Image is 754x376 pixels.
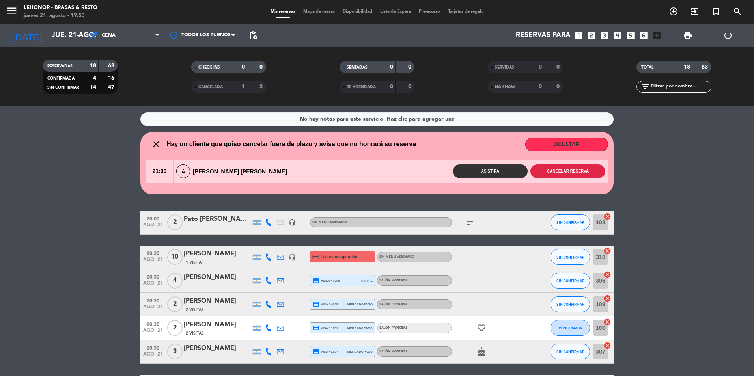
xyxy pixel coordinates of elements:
i: looks_4 [612,30,623,41]
strong: 0 [539,84,542,89]
span: Cena [102,33,116,38]
div: [PERSON_NAME] [PERSON_NAME] [174,164,287,178]
i: [DATE] [6,27,48,44]
strong: 14 [90,84,96,90]
div: [PERSON_NAME] [184,343,251,354]
span: ago. 21 [143,222,163,231]
i: looks_6 [638,30,649,41]
div: LOG OUT [708,24,748,47]
strong: 16 [108,75,116,81]
div: Lehonor - Brasas & Resto [24,4,97,12]
strong: 0 [242,64,245,70]
strong: 0 [408,64,413,70]
i: turned_in_not [711,7,721,16]
button: CONFIRMADA [551,320,590,336]
strong: 0 [556,64,561,70]
div: No hay notas para este servicio. Haz clic para agregar una [300,115,455,124]
span: Reservas para [516,32,571,39]
span: amex * 3790 [312,277,340,284]
span: SALÓN PRINCIPAL [379,326,407,329]
button: Cancelar reserva [530,164,605,178]
strong: 0 [556,84,561,89]
span: TOTAL [641,65,653,69]
span: ago. 21 [143,304,163,313]
i: cancel [603,342,611,350]
span: stripe [361,278,373,283]
span: 20:00 [143,214,163,223]
span: CONFIRMADA [559,326,582,330]
div: [PERSON_NAME] [184,320,251,330]
button: Asistirá [453,164,528,178]
i: power_settings_new [723,31,733,40]
i: search [733,7,742,16]
span: SENTADAS [347,65,368,69]
strong: 0 [408,84,413,89]
span: CONFIRMADA [47,76,75,80]
span: Sin menú asignado [379,255,414,259]
i: looks_two [586,30,597,41]
span: 20:30 [143,272,163,281]
span: mercadopago [347,349,373,354]
i: credit_card [312,301,319,308]
span: ago. 21 [143,328,163,337]
span: 4 [176,164,190,178]
div: [PERSON_NAME] [184,272,251,283]
i: headset_mic [289,219,296,226]
span: CHECK INS [198,65,220,69]
span: 20:30 [143,343,163,352]
i: cake [477,347,486,356]
i: filter_list [640,82,650,91]
span: 21:00 [146,160,173,183]
span: SIN CONFIRMAR [556,255,584,259]
span: SIN CONFIRMAR [556,302,584,307]
span: SIN CONFIRMAR [556,350,584,354]
strong: 4 [93,75,96,81]
span: Mis reservas [267,9,299,14]
span: Lista de Espera [376,9,415,14]
span: 1 Visita [186,259,202,266]
span: 20:30 [143,248,163,257]
i: close [151,140,161,149]
i: credit_card [312,348,319,355]
div: Pato [PERSON_NAME] [184,214,251,224]
span: mercadopago [347,326,373,331]
span: 2 [167,320,183,336]
input: Filtrar por nombre... [650,82,711,91]
strong: 0 [390,64,393,70]
strong: 18 [90,63,96,69]
button: SIN CONFIRMAR [551,214,590,230]
span: mercadopago [347,302,373,307]
span: NO SHOW [495,85,515,89]
span: SALÓN PRINCIPAL [379,350,407,353]
span: RESERVADAS [47,64,73,68]
div: [PERSON_NAME] [184,296,251,306]
i: exit_to_app [690,7,700,16]
strong: 47 [108,84,116,90]
span: 2 Visitas [186,330,204,337]
span: SALÓN PRINCIPAL [379,279,407,282]
div: [PERSON_NAME] [184,249,251,259]
span: Disponibilidad [339,9,376,14]
i: looks_one [573,30,584,41]
strong: 0 [390,84,393,89]
i: cancel [603,212,611,220]
span: 4 [167,273,183,289]
i: looks_5 [625,30,636,41]
span: pending_actions [248,31,258,40]
span: SALÓN PRINCIPAL [379,303,407,306]
i: cancel [603,318,611,326]
i: menu [6,5,18,17]
span: CANCELADA [198,85,223,89]
strong: 0 [539,64,542,70]
strong: 63 [702,64,709,70]
span: visa * 4009 [312,301,338,308]
strong: 18 [684,64,690,70]
span: Pre-acceso [415,9,444,14]
button: SIN CONFIRMAR [551,296,590,312]
span: ago. 21 [143,257,163,266]
i: subject [465,218,474,227]
button: SIN CONFIRMAR [551,273,590,289]
strong: 0 [259,64,264,70]
button: SIN CONFIRMAR [551,344,590,359]
span: 20:30 [143,296,163,305]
